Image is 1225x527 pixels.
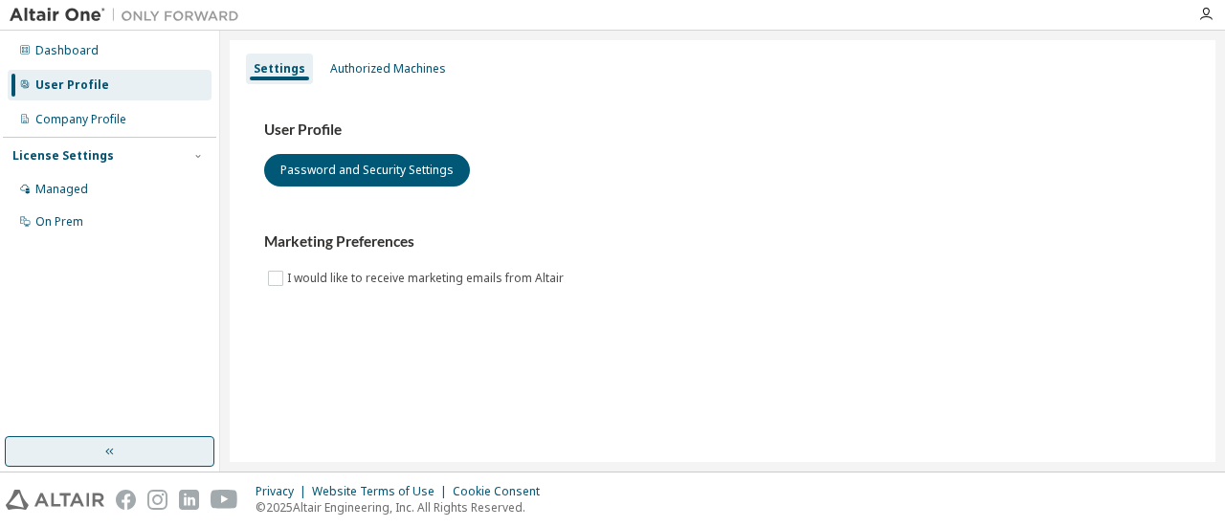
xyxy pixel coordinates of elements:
h3: User Profile [264,121,1181,140]
div: Website Terms of Use [312,484,453,499]
div: Cookie Consent [453,484,551,499]
h3: Marketing Preferences [264,232,1181,252]
button: Password and Security Settings [264,154,470,187]
img: instagram.svg [147,490,167,510]
div: Dashboard [35,43,99,58]
div: Privacy [256,484,312,499]
img: facebook.svg [116,490,136,510]
img: linkedin.svg [179,490,199,510]
div: Company Profile [35,112,126,127]
div: Settings [254,61,305,77]
div: User Profile [35,77,109,93]
img: youtube.svg [211,490,238,510]
div: License Settings [12,148,114,164]
div: Managed [35,182,88,197]
img: Altair One [10,6,249,25]
p: © 2025 Altair Engineering, Inc. All Rights Reserved. [256,499,551,516]
label: I would like to receive marketing emails from Altair [287,267,568,290]
img: altair_logo.svg [6,490,104,510]
div: Authorized Machines [330,61,446,77]
div: On Prem [35,214,83,230]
